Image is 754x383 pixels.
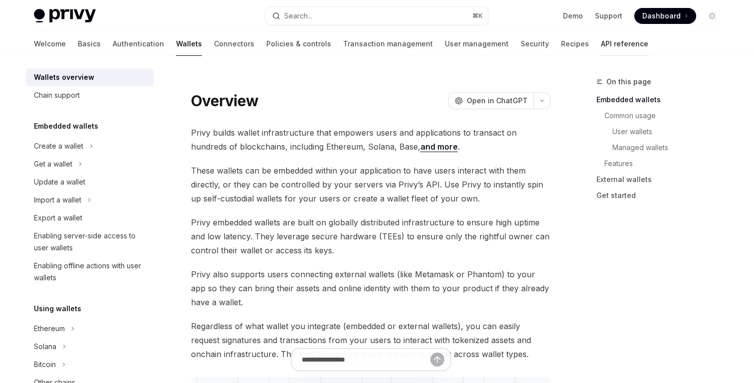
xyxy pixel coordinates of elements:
[34,194,81,206] div: Import a wallet
[34,158,72,170] div: Get a wallet
[78,32,101,56] a: Basics
[34,176,85,188] div: Update a wallet
[467,96,528,106] span: Open in ChatGPT
[34,212,82,224] div: Export a wallet
[596,124,728,140] a: User wallets
[265,7,489,25] button: Open search
[26,86,154,104] a: Chain support
[191,92,258,110] h1: Overview
[26,137,154,155] button: Toggle Create a wallet section
[191,164,551,205] span: These wallets can be embedded within your application to have users interact with them directly, ...
[34,9,96,23] img: light logo
[26,173,154,191] a: Update a wallet
[266,32,331,56] a: Policies & controls
[448,92,534,109] button: Open in ChatGPT
[606,76,651,88] span: On this page
[596,92,728,108] a: Embedded wallets
[343,32,433,56] a: Transaction management
[34,303,81,315] h5: Using wallets
[34,120,98,132] h5: Embedded wallets
[191,126,551,154] span: Privy builds wallet infrastructure that empowers users and applications to transact on hundreds o...
[430,353,444,367] button: Send message
[26,68,154,86] a: Wallets overview
[634,8,696,24] a: Dashboard
[34,260,148,284] div: Enabling offline actions with user wallets
[596,156,728,172] a: Features
[34,341,56,353] div: Solana
[563,11,583,21] a: Demo
[214,32,254,56] a: Connectors
[26,191,154,209] button: Toggle Import a wallet section
[34,32,66,56] a: Welcome
[34,323,65,335] div: Ethereum
[596,172,728,188] a: External wallets
[596,140,728,156] a: Managed wallets
[521,32,549,56] a: Security
[472,12,483,20] span: ⌘ K
[704,8,720,24] button: Toggle dark mode
[191,215,551,257] span: Privy embedded wallets are built on globally distributed infrastructure to ensure high uptime and...
[642,11,681,21] span: Dashboard
[34,89,80,101] div: Chain support
[113,32,164,56] a: Authentication
[595,11,622,21] a: Support
[26,155,154,173] button: Toggle Get a wallet section
[26,209,154,227] a: Export a wallet
[420,142,458,152] a: and more
[191,267,551,309] span: Privy also supports users connecting external wallets (like Metamask or Phantom) to your app so t...
[34,359,56,371] div: Bitcoin
[601,32,648,56] a: API reference
[34,71,94,83] div: Wallets overview
[34,140,83,152] div: Create a wallet
[26,227,154,257] a: Enabling server-side access to user wallets
[596,108,728,124] a: Common usage
[302,349,430,371] input: Ask a question...
[191,319,551,361] span: Regardless of what wallet you integrate (embedded or external wallets), you can easily request si...
[561,32,589,56] a: Recipes
[26,338,154,356] button: Toggle Solana section
[26,320,154,338] button: Toggle Ethereum section
[445,32,509,56] a: User management
[34,230,148,254] div: Enabling server-side access to user wallets
[26,356,154,374] button: Toggle Bitcoin section
[596,188,728,203] a: Get started
[284,10,312,22] div: Search...
[176,32,202,56] a: Wallets
[26,257,154,287] a: Enabling offline actions with user wallets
